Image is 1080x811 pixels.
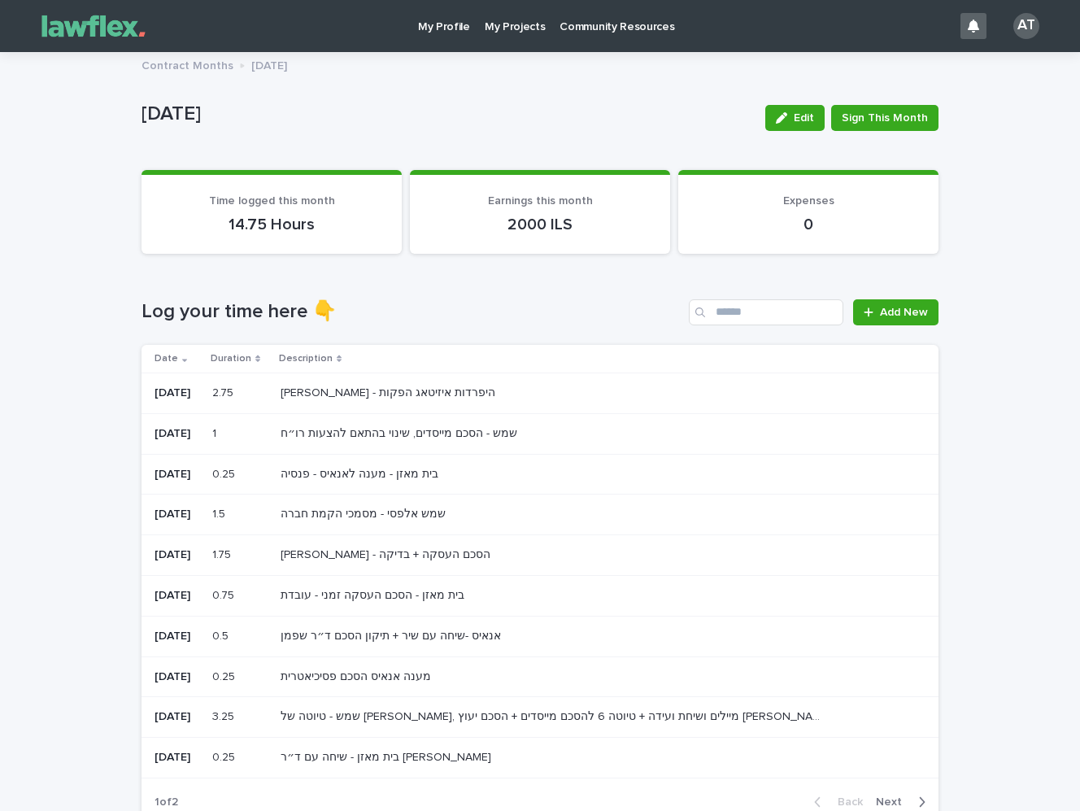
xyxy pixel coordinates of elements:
tr: [DATE]1.751.75 [PERSON_NAME] - הסכם העסקה + בדיקה[PERSON_NAME] - הסכם העסקה + בדיקה [142,535,938,576]
span: Edit [794,112,814,124]
span: Back [828,796,863,808]
tr: [DATE]3.253.25 שמש - טיוטה של [PERSON_NAME], מיילים ושיחת ועידה + טיוטה 6 להסכם מייסדים + הסכם יע... [142,697,938,738]
p: 0.5 [212,626,232,643]
p: 0.25 [212,748,238,765]
div: AT [1013,13,1039,39]
p: [DATE] [142,102,752,126]
button: Back [801,795,869,809]
p: אנאיס -שיחה עם שיר + תיקון הסכם ד״ר שפמן [281,626,504,643]
p: בית מאזן - שיחה עם ד״ר [PERSON_NAME] [281,748,494,765]
p: 3.25 [212,707,237,724]
p: [DATE] [155,630,199,643]
button: Next [869,795,938,809]
p: 0.25 [212,667,238,684]
p: שמש - הסכם מייסדים, שינוי בהתאם להצעות רו״ח [281,424,520,441]
p: 2000 ILS [429,215,651,234]
p: [DATE] [155,589,199,603]
span: Time logged this month [209,195,335,207]
tr: [DATE]0.250.25 בית מאזן - מענה לאנאיס - פנסיהבית מאזן - מענה לאנאיס - פנסיה [142,454,938,495]
p: בית מאזן - הסכם העסקה זמני - עובדת [281,586,468,603]
p: 1.75 [212,545,234,562]
p: [DATE] [155,710,199,724]
tr: [DATE]0.50.5 אנאיס -שיחה עם שיר + תיקון הסכם ד״ר שפמןאנאיס -שיחה עם שיר + תיקון הסכם ד״ר שפמן [142,616,938,656]
p: [DATE] [155,427,199,441]
p: מענה אנאיס הסכם פסיכיאטרית [281,667,434,684]
p: 1.5 [212,504,229,521]
p: 0.75 [212,586,237,603]
p: [PERSON_NAME] - היפרדות איזיטאג הפקות [281,383,499,400]
p: [DATE] [155,508,199,521]
tr: [DATE]1.51.5 שמש אלפסי - מסמכי הקמת חברהשמש אלפסי - מסמכי הקמת חברה [142,495,938,535]
p: בית מאזן - מענה לאנאיס - פנסיה [281,464,442,482]
p: [PERSON_NAME] - הסכם העסקה + בדיקה [281,545,494,562]
input: Search [689,299,843,325]
button: Edit [765,105,825,131]
span: Expenses [783,195,834,207]
p: 2.75 [212,383,237,400]
p: 0.25 [212,464,238,482]
p: [DATE] [155,386,199,400]
p: Contract Months [142,55,233,73]
span: Next [876,796,912,808]
tr: [DATE]2.752.75 [PERSON_NAME] - היפרדות איזיטאג הפקות[PERSON_NAME] - היפרדות איזיטאג הפקות [142,373,938,413]
span: Add New [880,307,928,318]
tr: [DATE]0.750.75 בית מאזן - הסכם העסקה זמני - עובדתבית מאזן - הסכם העסקה זמני - עובדת [142,575,938,616]
p: [DATE] [155,468,199,482]
img: Gnvw4qrBSHOAfo8VMhG6 [33,10,155,42]
button: Sign This Month [831,105,938,131]
p: 14.75 Hours [161,215,382,234]
p: שמש אלפסי - מסמכי הקמת חברה [281,504,449,521]
p: Date [155,350,178,368]
p: 1 [212,424,220,441]
tr: [DATE]11 שמש - הסכם מייסדים, שינוי בהתאם להצעות רו״חשמש - הסכם מייסדים, שינוי בהתאם להצעות רו״ח [142,413,938,454]
tr: [DATE]0.250.25 מענה אנאיס הסכם פסיכיאטריתמענה אנאיס הסכם פסיכיאטרית [142,656,938,697]
h1: Log your time here 👇 [142,300,682,324]
p: [DATE] [251,55,287,73]
tr: [DATE]0.250.25 בית מאזן - שיחה עם ד״ר [PERSON_NAME]בית מאזן - שיחה עם ד״ר [PERSON_NAME] [142,738,938,778]
a: Add New [853,299,938,325]
p: [DATE] [155,548,199,562]
p: שמש - טיוטה של [PERSON_NAME], מיילים ושיחת ועידה + טיוטה 6 להסכם מייסדים + הסכם יעוץ [PERSON_NAME] [281,707,826,724]
span: Sign This Month [842,110,928,126]
p: [DATE] [155,670,199,684]
span: Earnings this month [488,195,593,207]
p: 0 [698,215,919,234]
p: Duration [211,350,251,368]
p: [DATE] [155,751,199,765]
p: Description [279,350,333,368]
